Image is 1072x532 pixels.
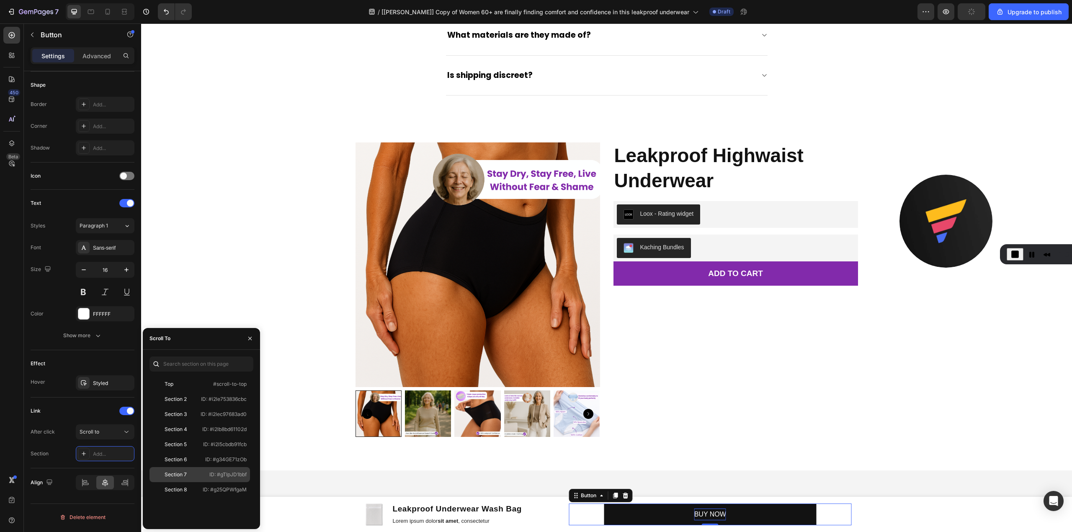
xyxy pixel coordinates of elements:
[31,428,55,436] div: After click
[463,480,675,502] button: <p>BUY NOW</p>
[3,3,62,20] button: 7
[31,172,41,180] div: Icon
[31,450,49,457] div: Section
[31,378,45,386] div: Hover
[381,8,689,16] span: [[PERSON_NAME]] Copy of Women 60+ are finally finding comfort and confidence in this leakproof un...
[31,477,54,488] div: Align
[80,222,108,230] span: Paragraph 1
[31,199,41,207] div: Text
[31,407,41,415] div: Link
[63,331,102,340] div: Show more
[201,411,247,418] p: ID: #i2lec97683ad0
[165,456,187,463] div: Section 6
[165,441,187,448] div: Section 5
[165,426,187,433] div: Section 4
[158,3,192,20] div: Undo/Redo
[82,52,111,60] p: Advanced
[205,456,247,463] p: ID: #g34GE71zOb
[203,486,247,493] p: ID: #g25QPWfgaM
[93,244,132,252] div: Sans-serif
[31,360,45,367] div: Effect
[499,220,543,228] div: Kaching Bundles
[553,485,585,497] p: BUY NOW
[221,385,231,395] button: Carousel Back Arrow
[718,8,730,15] span: Draft
[31,144,50,152] div: Shadow
[3,450,92,470] button: Loox - Reviews widget
[165,486,187,493] div: Section 8
[201,395,247,403] p: ID: #i2le753836cbc
[31,264,53,275] div: Size
[8,89,20,96] div: 450
[31,310,44,318] div: Color
[165,380,173,388] div: Top
[165,471,187,478] div: Section 7
[476,214,550,235] button: Kaching Bundles
[203,441,247,448] p: ID: #i2l5cbdb91fcb
[141,23,1072,532] iframe: Design area
[93,450,132,458] div: Add...
[31,222,45,230] div: Styles
[55,7,59,17] p: 7
[31,101,47,108] div: Border
[93,145,132,152] div: Add...
[6,153,20,160] div: Beta
[10,455,20,465] img: loox.png
[31,122,47,130] div: Corner
[251,480,382,492] h1: Leakproof Underwear Wash Bag
[165,395,187,403] div: Section 2
[306,6,450,17] span: What materials are they made of?
[76,424,134,439] button: Scroll to
[553,485,585,497] div: Rich Text Editor. Editing area: main
[202,426,247,433] p: ID: #i2lb8bd61102d
[149,335,170,342] div: Scroll To
[165,411,187,418] div: Section 3
[1044,491,1064,511] div: Open Intercom Messenger
[31,328,134,343] button: Show more
[31,81,46,89] div: Shape
[442,385,452,395] button: Carousel Next Arrow
[93,380,132,387] div: Styled
[476,181,559,201] button: Loox - Rating widget
[31,244,41,251] div: Font
[27,455,85,464] div: Loox - Reviews widget
[996,8,1062,16] div: Upgrade to publish
[378,8,380,16] span: /
[149,356,253,372] input: Search section on this page
[80,429,99,435] span: Scroll to
[989,3,1069,20] button: Upgrade to publish
[93,101,132,108] div: Add...
[76,218,134,233] button: Paragraph 1
[59,512,106,522] div: Delete element
[41,30,112,40] p: Button
[213,380,247,388] p: #scroll-to-top
[93,123,132,130] div: Add...
[306,46,392,57] span: Is shipping discreet?
[296,494,317,501] strong: sit amet
[482,220,492,230] img: KachingBundles.png
[567,243,622,257] div: ADD TO CART
[472,119,717,171] h2: Leakproof Highwaist Underwear
[41,52,65,60] p: Settings
[499,186,553,195] div: Loox - Rating widget
[482,186,492,196] img: loox.png
[93,310,132,318] div: FFFFFF
[252,494,381,501] p: Lorem ipsum dolor , consectetur
[472,238,717,262] button: ADD TO CART
[31,511,134,524] button: Delete element
[438,468,457,476] div: Button
[209,471,247,478] p: ID: #gTIpJD1bbf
